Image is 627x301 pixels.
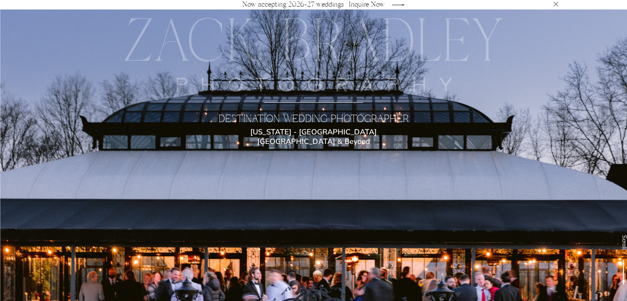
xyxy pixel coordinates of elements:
[239,2,389,8] a: Now accepting 2026-27 weddings | Inquire Now
[236,127,391,138] p: [US_STATE] - [GEOGRAPHIC_DATA] [GEOGRAPHIC_DATA] & Beyond
[190,113,438,127] h2: Destination Wedding Photographer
